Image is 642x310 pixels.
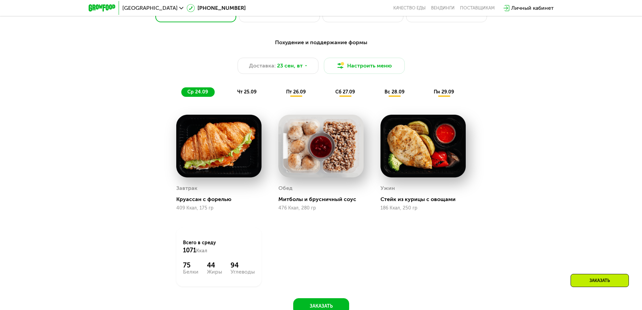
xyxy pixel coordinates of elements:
[434,89,454,95] span: пн 29.09
[278,196,369,203] div: Митболы и брусничный соус
[431,5,455,11] a: Вендинги
[183,261,198,269] div: 75
[231,269,255,275] div: Углеводы
[571,274,629,287] div: Заказать
[324,58,405,74] button: Настроить меню
[278,205,364,211] div: 476 Ккал, 280 гр
[196,248,207,254] span: Ккал
[278,183,293,193] div: Обед
[380,196,471,203] div: Стейк из курицы с овощами
[187,89,208,95] span: ср 24.09
[380,205,466,211] div: 186 Ккал, 250 гр
[122,38,521,47] div: Похудение и поддержание формы
[207,269,222,275] div: Жиры
[176,183,197,193] div: Завтрак
[207,261,222,269] div: 44
[176,205,262,211] div: 409 Ккал, 175 гр
[277,62,303,70] span: 23 сен, вт
[380,183,395,193] div: Ужин
[249,62,276,70] span: Доставка:
[511,4,554,12] div: Личный кабинет
[237,89,256,95] span: чт 25.09
[231,261,255,269] div: 94
[460,5,495,11] div: поставщикам
[335,89,355,95] span: сб 27.09
[385,89,404,95] span: вс 28.09
[176,196,267,203] div: Круассан с форелью
[183,247,196,254] span: 1071
[122,5,178,11] span: [GEOGRAPHIC_DATA]
[183,239,255,254] div: Всего в среду
[393,5,426,11] a: Качество еды
[183,269,198,275] div: Белки
[286,89,306,95] span: пт 26.09
[187,4,246,12] a: [PHONE_NUMBER]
